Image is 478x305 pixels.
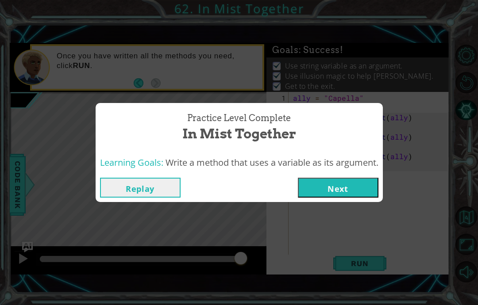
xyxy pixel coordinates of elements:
span: Write a method that uses a variable as its argument. [166,156,378,168]
button: Next [298,178,378,198]
span: Learning Goals: [100,156,163,168]
button: Replay [100,178,181,198]
span: In Mist Together [182,124,296,143]
span: Practice Level Complete [187,112,291,125]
